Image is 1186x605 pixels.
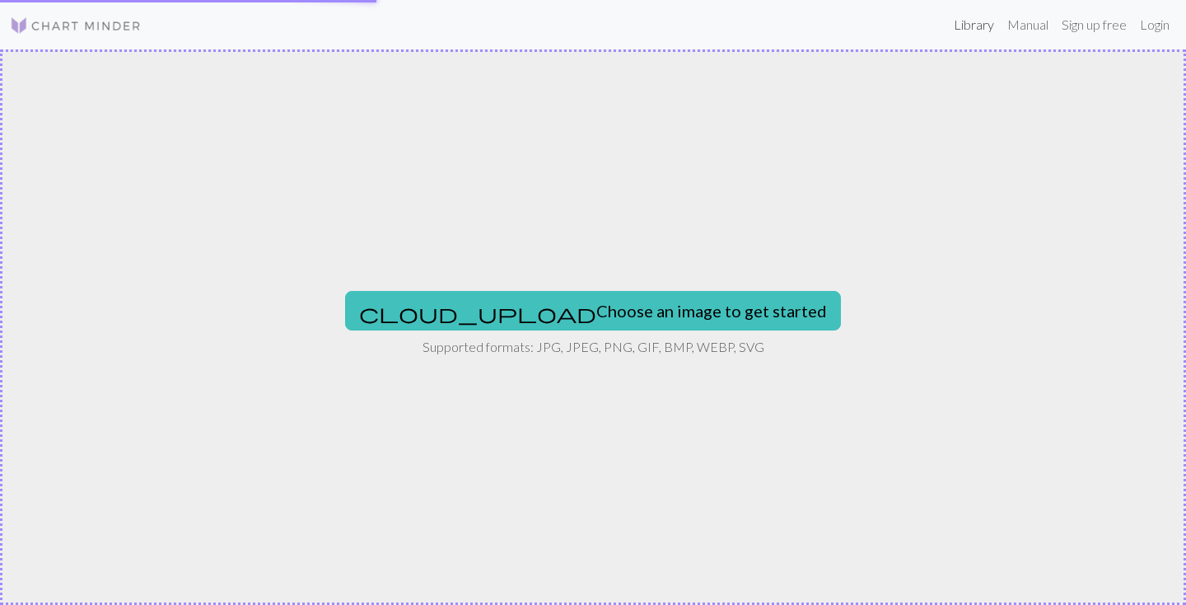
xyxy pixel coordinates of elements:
[423,337,764,357] p: Supported formats: JPG, JPEG, PNG, GIF, BMP, WEBP, SVG
[345,291,841,331] button: Choose an image to get started
[1133,8,1176,41] a: Login
[947,8,1001,41] a: Library
[10,16,142,35] img: Logo
[1001,8,1055,41] a: Manual
[1055,8,1133,41] a: Sign up free
[359,302,596,325] span: cloud_upload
